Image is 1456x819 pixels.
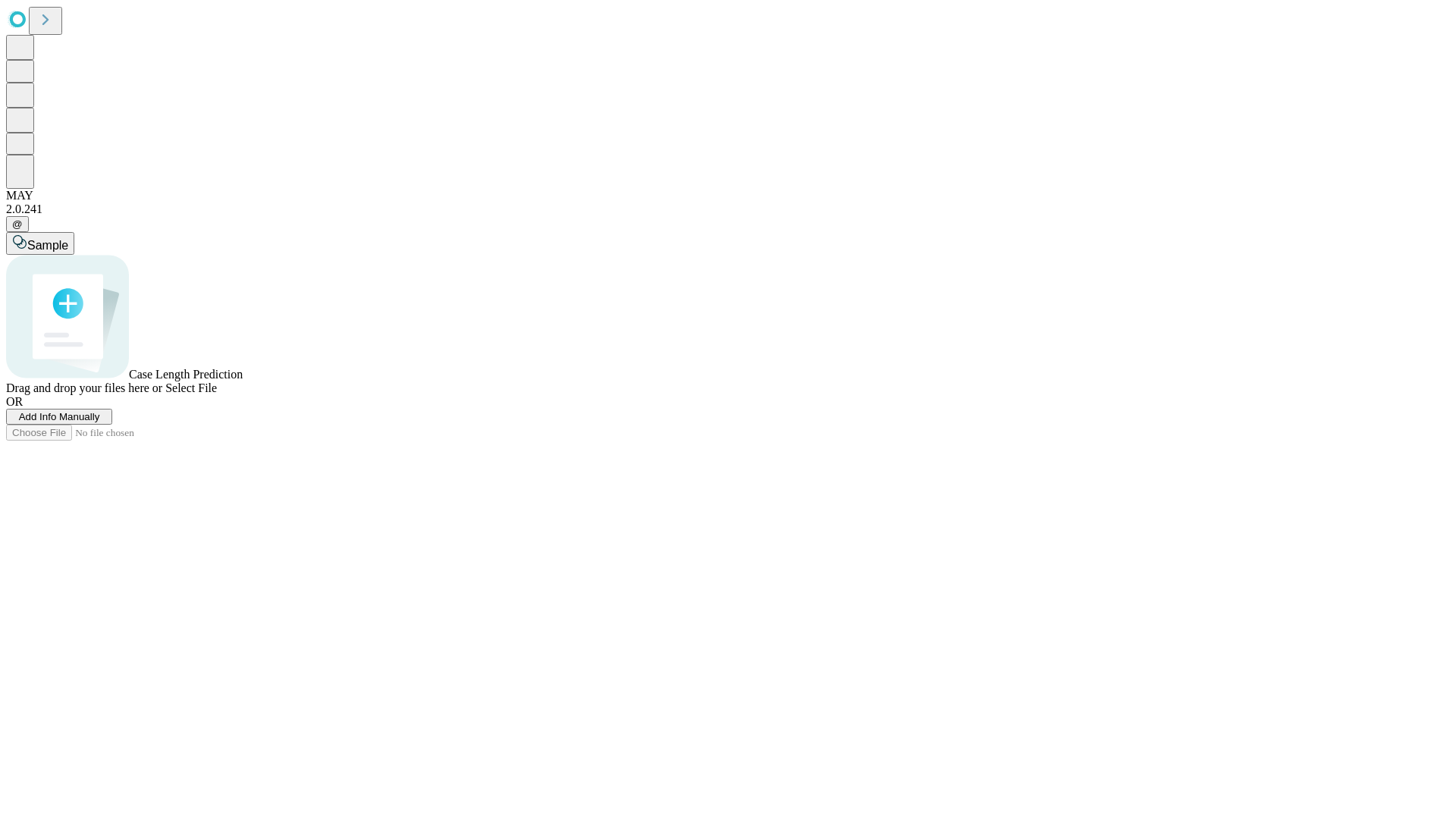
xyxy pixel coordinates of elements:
div: 2.0.241 [6,202,1450,216]
span: @ [12,218,23,230]
span: Select File [165,381,217,394]
span: OR [6,395,23,408]
span: Add Info Manually [19,411,100,422]
span: Case Length Prediction [129,368,243,381]
span: Drag and drop your files here or [6,381,162,394]
button: Sample [6,232,74,255]
button: Add Info Manually [6,409,112,425]
span: Sample [27,239,68,252]
button: @ [6,216,29,232]
div: MAY [6,189,1450,202]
